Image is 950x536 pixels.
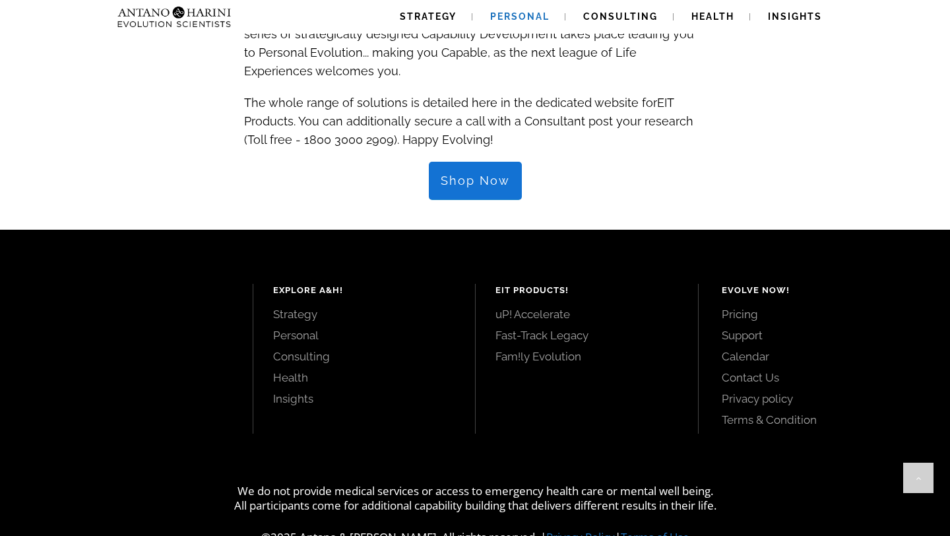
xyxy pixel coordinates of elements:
[429,162,522,200] a: Shop Now
[722,328,921,343] a: Support
[495,328,678,343] a: Fast-Track Legacy
[244,114,693,147] span: . You can additionally secure a call with a Consultant post your research (Toll free - 1800 3000 ...
[441,174,510,188] span: Shop Now
[495,307,678,321] a: uP! Accelerate
[722,391,921,406] a: Privacy policy
[691,11,734,22] span: Health
[722,284,921,297] h4: Evolve Now!
[273,328,456,343] a: Personal
[722,307,921,321] a: Pricing
[583,11,658,22] span: Consulting
[273,307,456,321] a: Strategy
[273,349,456,364] a: Consulting
[244,88,674,131] a: EIT Products
[273,370,456,385] a: Health
[722,349,921,364] a: Calendar
[273,391,456,406] a: Insights
[768,11,822,22] span: Insights
[244,96,657,110] span: The whole range of solutions is detailed here in the dedicated website for
[722,370,921,385] a: Contact Us
[495,349,678,364] a: Fam!ly Evolution
[722,413,921,427] a: Terms & Condition
[495,284,678,297] h4: EIT Products!
[273,284,456,297] h4: Explore A&H!
[490,11,550,22] span: Personal
[400,11,457,22] span: Strategy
